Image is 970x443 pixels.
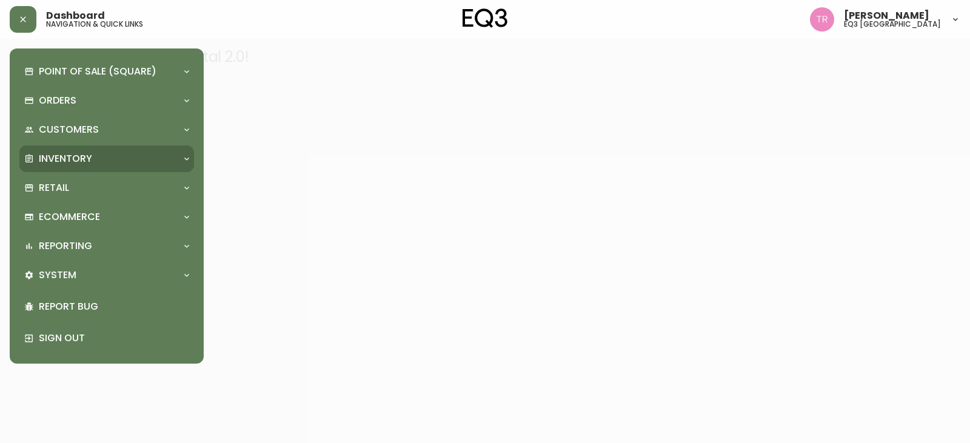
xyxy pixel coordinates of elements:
p: Report Bug [39,300,189,313]
p: Reporting [39,239,92,253]
div: Ecommerce [19,204,194,230]
h5: navigation & quick links [46,21,143,28]
img: 214b9049a7c64896e5c13e8f38ff7a87 [810,7,834,32]
div: Point of Sale (Square) [19,58,194,85]
div: Inventory [19,145,194,172]
p: Inventory [39,152,92,165]
div: Customers [19,116,194,143]
p: Retail [39,181,69,195]
p: System [39,268,76,282]
p: Ecommerce [39,210,100,224]
div: Reporting [19,233,194,259]
p: Point of Sale (Square) [39,65,156,78]
div: Sign Out [19,322,194,354]
div: System [19,262,194,288]
p: Orders [39,94,76,107]
img: logo [463,8,507,28]
p: Sign Out [39,331,189,345]
p: Customers [39,123,99,136]
h5: eq3 [GEOGRAPHIC_DATA] [844,21,941,28]
span: Dashboard [46,11,105,21]
div: Retail [19,175,194,201]
div: Orders [19,87,194,114]
div: Report Bug [19,291,194,322]
span: [PERSON_NAME] [844,11,929,21]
